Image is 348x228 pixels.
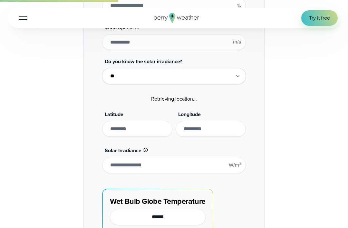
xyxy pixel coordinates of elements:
[309,14,330,22] span: Try it free
[105,24,132,31] span: Wind Speed
[105,58,182,65] span: Do you know the solar irradiance?
[105,111,123,118] span: Latitude
[178,111,201,118] span: Longitude
[105,147,141,154] span: Solar Irradiance
[301,10,338,26] a: Try it free
[151,95,197,103] span: Retrieving location...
